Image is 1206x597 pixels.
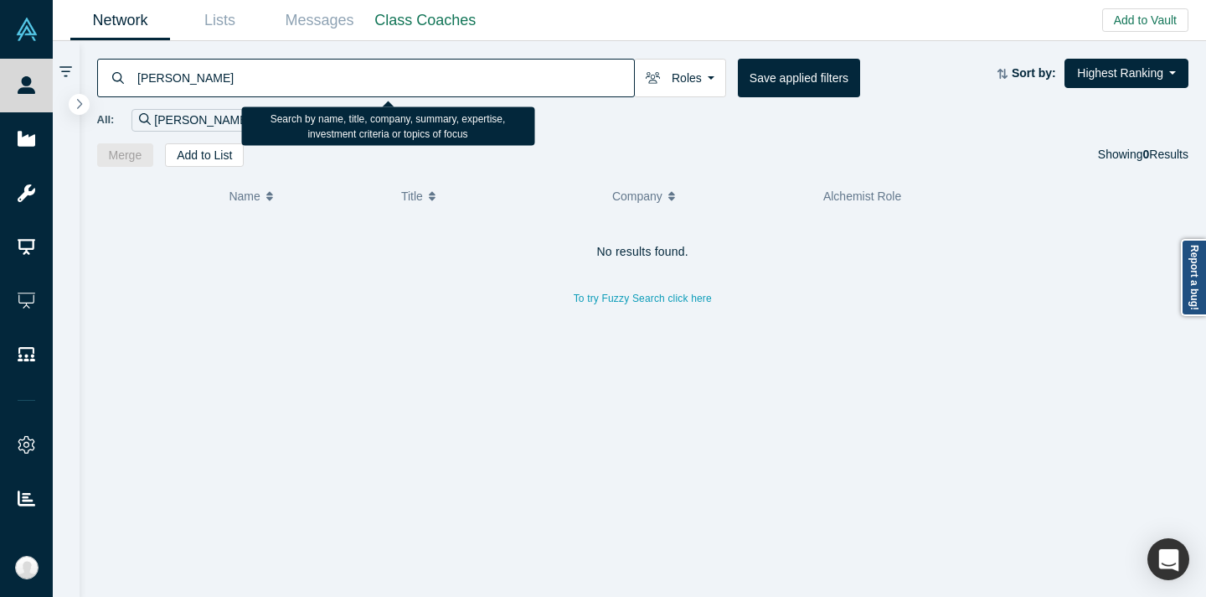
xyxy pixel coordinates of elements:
[1102,8,1188,32] button: Add to Vault
[97,245,1189,259] h4: No results found.
[634,59,726,97] button: Roles
[612,179,662,214] span: Company
[229,179,260,214] span: Name
[369,1,482,40] a: Class Coaches
[229,179,384,214] button: Name
[136,58,634,97] input: Search by name, title, company, summary, expertise, investment criteria or topics of focus
[70,1,170,40] a: Network
[97,143,154,167] button: Merge
[250,111,263,130] button: Remove Filter
[165,143,244,167] button: Add to List
[1181,239,1206,316] a: Report a bug!
[1143,148,1150,161] strong: 0
[270,1,369,40] a: Messages
[401,179,595,214] button: Title
[562,288,724,309] button: To try Fuzzy Search click here
[15,18,39,41] img: Alchemist Vault Logo
[1143,148,1188,161] span: Results
[1064,59,1188,88] button: Highest Ranking
[170,1,270,40] a: Lists
[612,179,806,214] button: Company
[823,189,901,203] span: Alchemist Role
[401,179,423,214] span: Title
[97,112,115,128] span: All:
[15,556,39,579] img: Ally Hoang's Account
[131,109,271,132] div: [PERSON_NAME]
[1012,66,1056,80] strong: Sort by:
[738,59,860,97] button: Save applied filters
[1098,143,1188,167] div: Showing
